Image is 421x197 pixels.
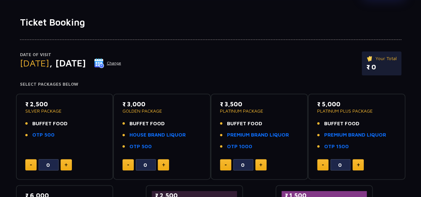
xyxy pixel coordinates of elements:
a: OTP 1000 [227,143,252,150]
p: Date of Visit [20,51,121,58]
span: BUFFET FOOD [227,120,262,128]
p: SILVER PACKAGE [25,109,104,113]
p: ₹ 3,000 [122,100,201,109]
h4: Select Packages Below [20,82,401,87]
img: ticket [366,55,373,62]
h1: Ticket Booking [20,17,401,28]
a: OTP 1500 [324,143,349,150]
a: OTP 500 [32,131,55,139]
img: plus [259,163,262,166]
img: minus [225,164,227,165]
span: BUFFET FOOD [129,120,165,128]
img: minus [127,164,129,165]
p: GOLDEN PACKAGE [122,109,201,113]
p: PLATINUM PLUS PACKAGE [317,109,396,113]
img: plus [65,163,68,166]
p: ₹ 2,500 [25,100,104,109]
img: plus [357,163,360,166]
span: , [DATE] [49,57,86,68]
img: minus [30,164,32,165]
span: BUFFET FOOD [32,120,68,128]
span: BUFFET FOOD [324,120,359,128]
button: Change [94,58,121,68]
img: plus [162,163,165,166]
img: minus [322,164,324,165]
p: PLATINUM PACKAGE [220,109,299,113]
span: [DATE] [20,57,49,68]
a: PREMIUM BRAND LIQUOR [324,131,386,139]
a: OTP 500 [129,143,152,150]
a: PREMIUM BRAND LIQUOR [227,131,289,139]
p: Your Total [366,55,397,62]
p: ₹ 5,000 [317,100,396,109]
p: ₹ 0 [366,62,397,72]
p: ₹ 3,500 [220,100,299,109]
a: HOUSE BRAND LIQUOR [129,131,186,139]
